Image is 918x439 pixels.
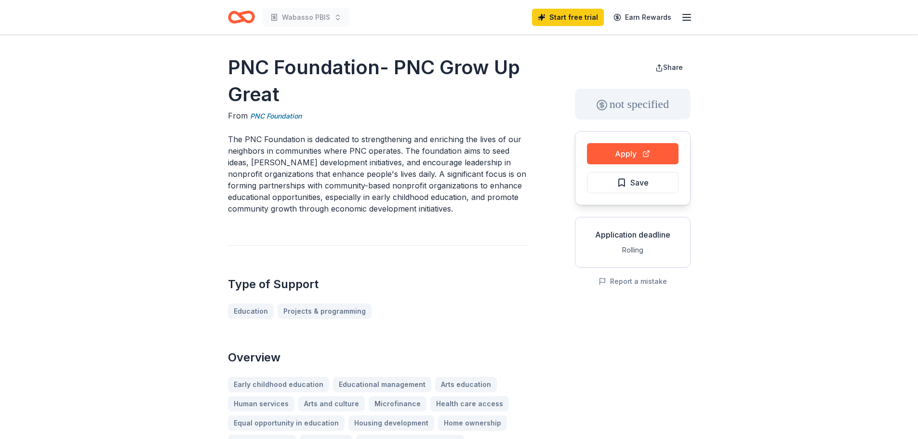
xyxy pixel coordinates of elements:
[228,350,529,365] h2: Overview
[228,110,529,122] div: From
[583,229,682,240] div: Application deadline
[583,244,682,256] div: Rolling
[608,9,677,26] a: Earn Rewards
[278,304,372,319] a: Projects & programming
[630,176,649,189] span: Save
[532,9,604,26] a: Start free trial
[228,6,255,28] a: Home
[228,304,274,319] a: Education
[599,276,667,287] button: Report a mistake
[587,143,679,164] button: Apply
[648,58,691,77] button: Share
[228,54,529,108] h1: PNC Foundation- PNC Grow Up Great
[575,89,691,120] div: not specified
[250,110,302,122] a: PNC Foundation
[263,8,349,27] button: Wabasso PBIS
[282,12,330,23] span: Wabasso PBIS
[663,63,683,71] span: Share
[228,133,529,214] p: The PNC Foundation is dedicated to strengthening and enriching the lives of our neighbors in comm...
[587,172,679,193] button: Save
[228,277,529,292] h2: Type of Support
